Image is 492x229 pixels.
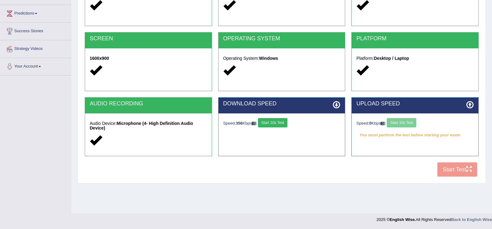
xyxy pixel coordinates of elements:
[0,58,71,73] a: Your Account
[356,118,474,129] div: Speed: Kbps
[223,56,341,61] h5: Operating System:
[390,217,416,222] strong: English Wise.
[223,118,341,129] div: Speed: Kbps
[451,217,492,222] a: Back to English Wise
[356,56,474,61] h5: Platform:
[223,36,341,42] h2: OPERATING SYSTEM
[0,23,71,38] a: Success Stories
[381,122,386,125] img: ajax-loader-fb-connection.gif
[258,118,287,127] button: Start 10s Test
[236,121,243,126] strong: 356
[90,121,193,130] strong: Microphone (4- High Definition Audio Device)
[259,56,278,61] strong: Windows
[356,101,474,107] h2: UPLOAD SPEED
[90,36,207,42] h2: SCREEN
[90,56,109,61] strong: 1600x900
[223,101,341,107] h2: DOWNLOAD SPEED
[252,122,257,125] img: ajax-loader-fb-connection.gif
[356,130,474,140] em: You must perform the test before starting your exam
[356,36,474,42] h2: PLATFORM
[369,121,372,126] strong: 0
[0,40,71,56] a: Strategy Videos
[0,5,71,20] a: Predictions
[90,101,207,107] h2: AUDIO RECORDING
[90,121,207,131] h5: Audio Device:
[374,56,409,61] strong: Desktop / Laptop
[377,214,492,222] div: 2025 © All Rights Reserved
